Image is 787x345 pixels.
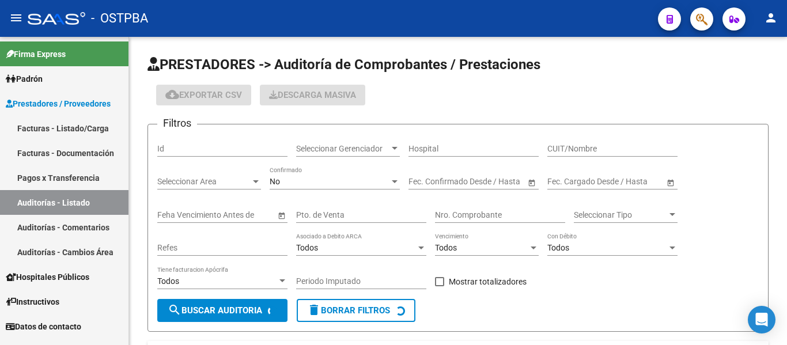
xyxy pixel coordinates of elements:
span: PRESTADORES -> Auditoría de Comprobantes / Prestaciones [147,56,540,73]
mat-icon: menu [9,11,23,25]
h3: Filtros [157,115,197,131]
app-download-masive: Descarga masiva de comprobantes (adjuntos) [260,85,365,105]
span: Seleccionar Area [157,177,251,187]
span: Prestadores / Proveedores [6,97,111,110]
span: Todos [296,243,318,252]
span: Padrón [6,73,43,85]
span: Mostrar totalizadores [449,275,527,289]
button: Buscar Auditoria [157,299,287,322]
button: Open calendar [525,176,538,188]
span: Descarga Masiva [269,90,356,100]
span: - OSTPBA [91,6,148,31]
button: Descarga Masiva [260,85,365,105]
mat-icon: cloud_download [165,88,179,101]
button: Open calendar [275,209,287,221]
input: Start date [547,177,583,187]
input: End date [593,177,649,187]
mat-icon: search [168,303,181,317]
span: Borrar Filtros [307,305,390,316]
mat-icon: person [764,11,778,25]
span: Firma Express [6,48,66,60]
span: Datos de contacto [6,320,81,333]
div: Open Intercom Messenger [748,306,775,333]
span: Todos [547,243,569,252]
span: Buscar Auditoria [168,305,262,316]
span: Hospitales Públicos [6,271,89,283]
input: Start date [408,177,444,187]
span: Seleccionar Tipo [574,210,667,220]
button: Borrar Filtros [297,299,415,322]
button: Open calendar [664,176,676,188]
button: Exportar CSV [156,85,251,105]
span: Seleccionar Gerenciador [296,144,389,154]
mat-icon: delete [307,303,321,317]
span: Todos [157,276,179,286]
span: No [270,177,280,186]
input: End date [454,177,510,187]
span: Instructivos [6,295,59,308]
span: Todos [435,243,457,252]
span: Exportar CSV [165,90,242,100]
